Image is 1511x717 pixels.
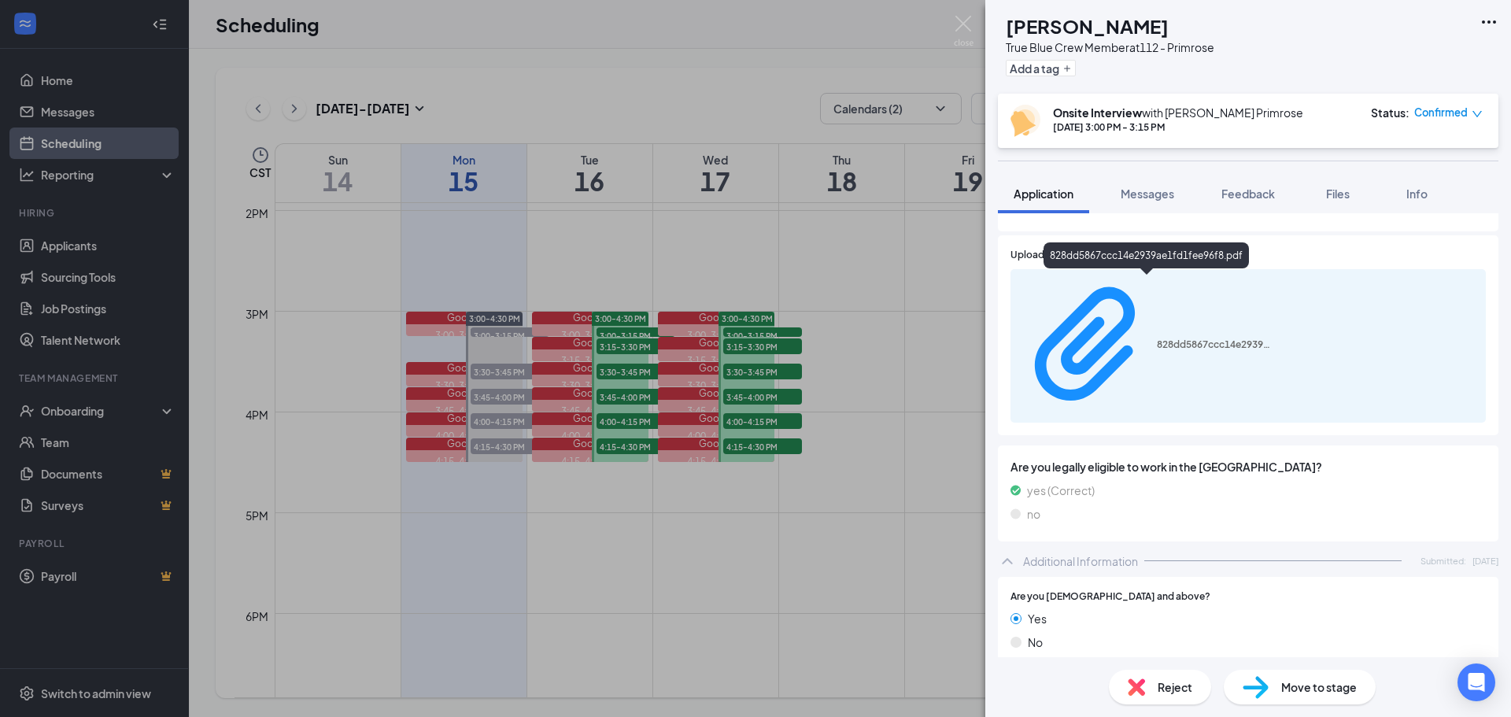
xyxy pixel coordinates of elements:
[1028,610,1047,627] span: Yes
[1053,105,1142,120] b: Onsite Interview
[1053,120,1303,134] div: [DATE] 3:00 PM - 3:15 PM
[1014,187,1073,201] span: Application
[1010,248,1082,263] span: Upload Resume
[1044,242,1249,268] div: 828dd5867ccc14e2939ae1fd1fee96f8.pdf
[1062,64,1072,73] svg: Plus
[1027,482,1095,499] span: yes (Correct)
[1480,13,1498,31] svg: Ellipses
[1281,678,1357,696] span: Move to stage
[1006,39,1214,55] div: True Blue Crew Member at 112 - Primrose
[1157,338,1275,351] div: 828dd5867ccc14e2939ae1fd1fee96f8.pdf
[1472,554,1498,567] span: [DATE]
[1023,553,1138,569] div: Additional Information
[1028,634,1043,651] span: No
[1121,187,1174,201] span: Messages
[1020,276,1275,416] a: Paperclip828dd5867ccc14e2939ae1fd1fee96f8.pdf
[1020,276,1157,413] svg: Paperclip
[1010,589,1210,604] span: Are you [DEMOGRAPHIC_DATA] and above?
[1457,663,1495,701] div: Open Intercom Messenger
[1472,109,1483,120] span: down
[1158,678,1192,696] span: Reject
[1006,60,1076,76] button: PlusAdd a tag
[1371,105,1409,120] div: Status :
[998,552,1017,571] svg: ChevronUp
[1414,105,1468,120] span: Confirmed
[1420,554,1466,567] span: Submitted:
[1027,505,1040,523] span: no
[1053,105,1303,120] div: with [PERSON_NAME] Primrose
[1406,187,1428,201] span: Info
[1326,187,1350,201] span: Files
[1221,187,1275,201] span: Feedback
[1010,458,1486,475] span: Are you legally eligible to work in the [GEOGRAPHIC_DATA]?
[1006,13,1169,39] h1: [PERSON_NAME]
